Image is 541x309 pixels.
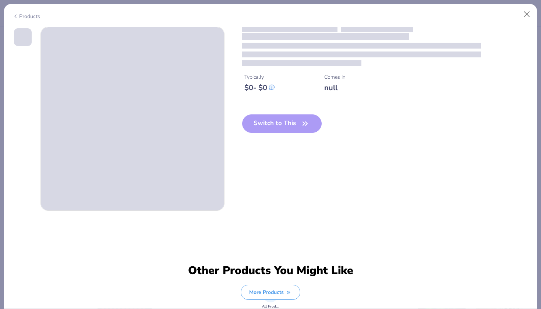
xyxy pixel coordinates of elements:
button: More Products [241,285,300,300]
div: Other Products You Might Like [183,264,358,277]
div: Typically [244,73,275,81]
div: Products [13,13,40,20]
div: $ 0 - $ 0 [244,83,275,92]
button: Close [520,7,534,21]
div: Comes In [324,73,346,81]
